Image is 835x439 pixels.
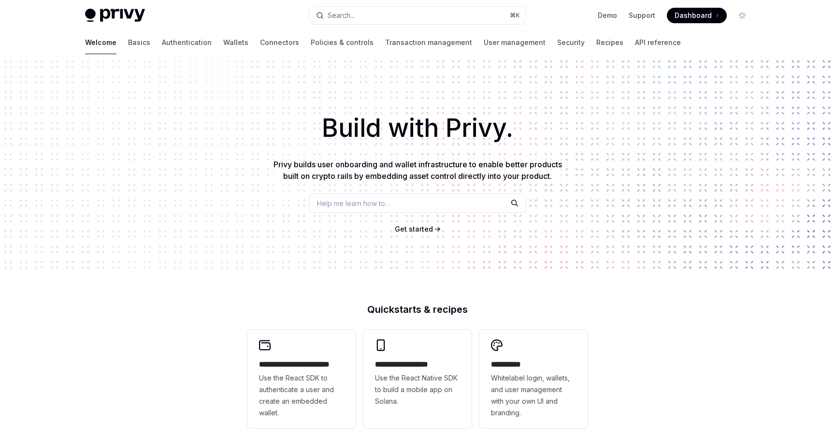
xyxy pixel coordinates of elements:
span: ⌘ K [510,12,520,19]
a: Support [629,11,655,20]
a: Demo [598,11,617,20]
a: Connectors [260,31,299,54]
span: Use the React SDK to authenticate a user and create an embedded wallet. [259,372,344,419]
a: User management [484,31,546,54]
h2: Quickstarts & recipes [247,305,588,314]
img: light logo [85,9,145,22]
span: Whitelabel login, wallets, and user management with your own UI and branding. [491,372,576,419]
button: Search...⌘K [309,7,526,24]
button: Toggle dark mode [734,8,750,23]
a: Authentication [162,31,212,54]
span: Get started [395,225,433,233]
span: Use the React Native SDK to build a mobile app on Solana. [375,372,460,407]
a: Policies & controls [311,31,374,54]
a: **** *****Whitelabel login, wallets, and user management with your own UI and branding. [479,330,588,428]
span: Help me learn how to… [317,198,390,208]
a: Recipes [596,31,623,54]
a: **** **** **** ***Use the React Native SDK to build a mobile app on Solana. [363,330,472,428]
a: API reference [635,31,681,54]
div: Search... [328,10,355,21]
a: Wallets [223,31,248,54]
a: Basics [128,31,150,54]
a: Dashboard [667,8,727,23]
a: Security [557,31,585,54]
span: Dashboard [675,11,712,20]
a: Welcome [85,31,116,54]
a: Transaction management [385,31,472,54]
span: Privy builds user onboarding and wallet infrastructure to enable better products built on crypto ... [274,160,562,181]
a: Get started [395,224,433,234]
h1: Build with Privy. [15,109,820,147]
